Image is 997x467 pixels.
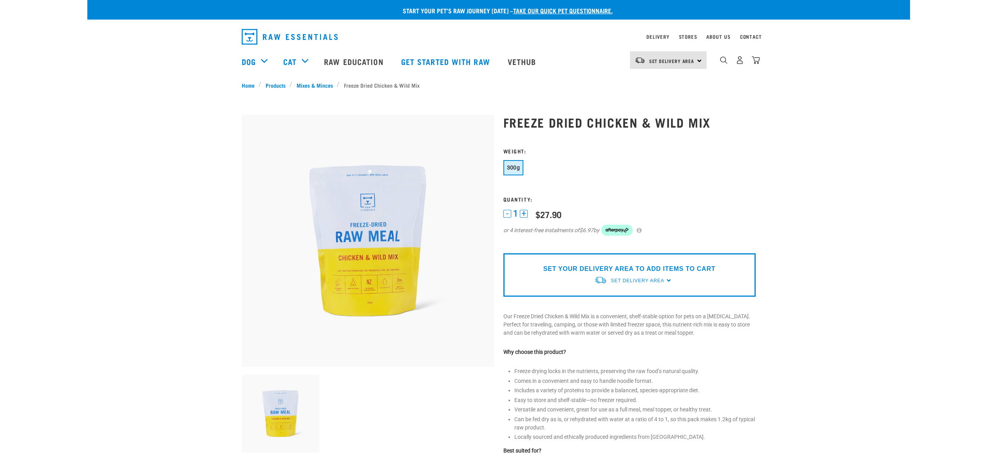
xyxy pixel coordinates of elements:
button: 300g [503,160,524,175]
strong: Why choose this product? [503,349,566,355]
img: van-moving.png [635,57,645,64]
a: Products [261,81,290,89]
span: $6.97 [579,226,593,234]
a: Delivery [646,35,669,38]
a: Stores [679,35,697,38]
a: take our quick pet questionnaire. [513,9,613,12]
a: Get started with Raw [393,46,500,77]
img: home-icon-1@2x.png [720,56,727,64]
img: RE Product Shoot 2023 Nov8678 [242,115,494,367]
p: Our Freeze Dried Chicken & Wild Mix is a convenient, shelf-stable option for pets on a [MEDICAL_D... [503,312,756,337]
li: Includes a variety of proteins to provide a balanced, species-appropriate diet. [514,386,756,395]
a: Mixes & Minces [292,81,337,89]
span: Set Delivery Area [611,278,664,283]
img: home-icon@2x.png [752,56,760,64]
a: Dog [242,56,256,67]
li: Freeze drying locks in the nutrients, preserving the raw food’s natural quality. [514,367,756,375]
img: Raw Essentials Logo [242,29,338,45]
p: SET YOUR DELIVERY AREA TO ADD ITEMS TO CART [543,264,715,274]
nav: dropdown navigation [87,46,910,77]
li: Comes in a convenient and easy to handle noodle format. [514,377,756,385]
li: Locally sourced and ethically produced ingredients from [GEOGRAPHIC_DATA]. [514,433,756,441]
li: Easy to store and shelf-stable—no freezer required. [514,396,756,404]
img: user.png [736,56,744,64]
img: Afterpay [601,225,633,236]
h3: Quantity: [503,196,756,202]
a: About Us [706,35,730,38]
li: Can be fed dry as is, or rehydrated with water at a ratio of 4 to 1, so this pack makes 1.2kg of ... [514,415,756,432]
strong: Best suited for? [503,447,541,454]
nav: dropdown navigation [235,26,762,48]
nav: breadcrumbs [242,81,756,89]
a: Raw Education [316,46,393,77]
span: Set Delivery Area [649,60,695,62]
h1: Freeze Dried Chicken & Wild Mix [503,115,756,129]
a: Contact [740,35,762,38]
p: Start your pet’s raw journey [DATE] – [93,6,916,15]
a: Cat [283,56,297,67]
li: Versatile and convenient, great for use as a full meal, meal topper, or healthy treat. [514,406,756,414]
button: - [503,210,511,218]
span: 300g [507,164,520,171]
button: + [520,210,528,218]
div: $27.90 [536,209,561,219]
span: 1 [513,209,518,218]
a: Home [242,81,259,89]
h3: Weight: [503,148,756,154]
img: van-moving.png [594,276,607,284]
a: Vethub [500,46,546,77]
div: or 4 interest-free instalments of by [503,225,756,236]
img: RE Product Shoot 2023 Nov8678 [242,375,320,453]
